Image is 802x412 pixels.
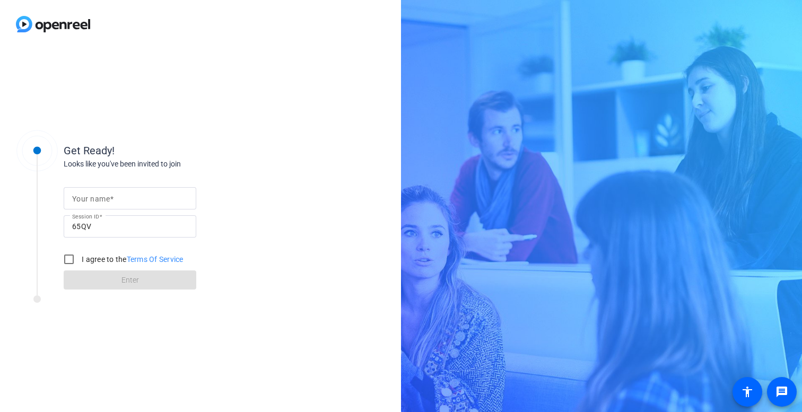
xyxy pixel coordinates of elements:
mat-label: Your name [72,195,110,203]
mat-icon: message [775,385,788,398]
mat-label: Session ID [72,213,99,220]
label: I agree to the [80,254,184,265]
a: Terms Of Service [127,255,184,264]
mat-icon: accessibility [741,385,754,398]
div: Looks like you've been invited to join [64,159,276,170]
div: Get Ready! [64,143,276,159]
